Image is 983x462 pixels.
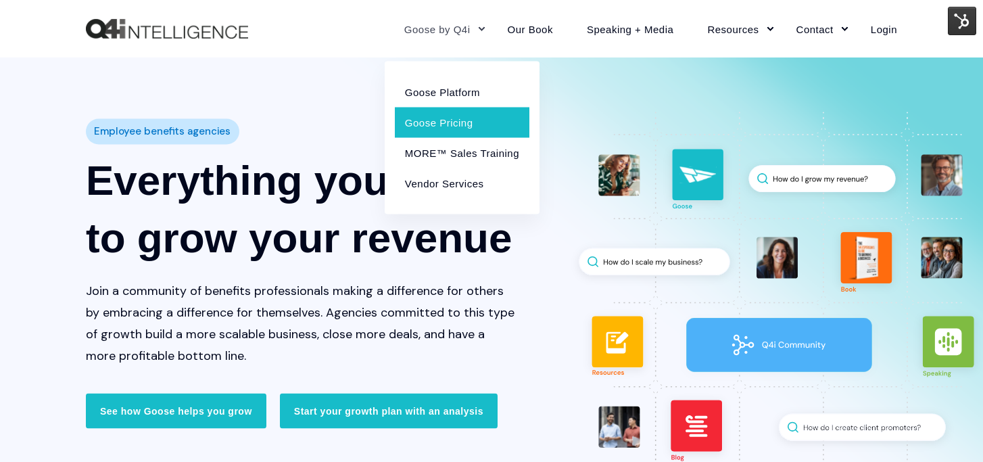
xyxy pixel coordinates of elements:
span: Employee benefits agencies [94,122,231,141]
a: MORE™ Sales Training [395,137,529,168]
a: Back to Home [86,19,248,39]
a: See how Goose helps you grow [86,394,266,429]
img: HubSpot Tools Menu Toggle [948,7,976,35]
img: Q4intelligence, LLC logo [86,19,248,39]
a: Start your growth plan with an analysis [280,394,498,429]
p: Join a community of benefits professionals making a difference for others by embracing a differen... [86,280,516,367]
a: Goose Platform [395,76,529,107]
h1: Everything you need to grow your revenue [86,152,516,267]
a: Vendor Services [395,168,529,198]
a: Goose Pricing [395,107,529,137]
